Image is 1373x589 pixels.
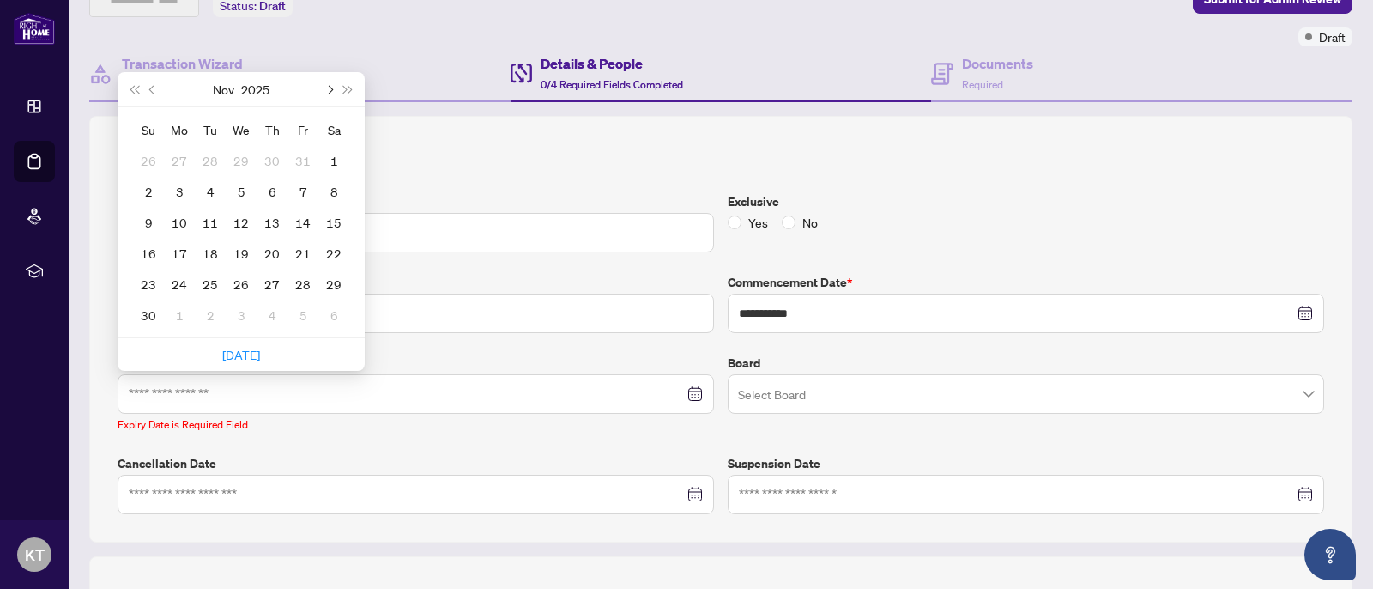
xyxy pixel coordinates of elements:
div: 17 [169,243,190,264]
label: Expiry Date [118,354,714,373]
div: 26 [138,150,159,171]
label: Cancellation Date [118,454,714,473]
div: 8 [324,181,344,202]
span: No [795,213,825,232]
td: 2025-11-30 [133,300,164,331]
td: 2025-11-24 [164,269,195,300]
span: Draft [1319,27,1346,46]
th: Tu [195,114,226,145]
span: 0/4 Required Fields Completed [541,78,683,91]
label: Board [728,354,1324,373]
td: 2025-11-01 [318,145,349,176]
label: Listing Price [118,192,714,211]
label: Exclusive [728,192,1324,211]
td: 2025-11-19 [226,238,257,269]
div: 12 [231,212,251,233]
div: 25 [200,274,221,294]
div: 27 [169,150,190,171]
td: 2025-10-27 [164,145,195,176]
td: 2025-11-21 [287,238,318,269]
button: Choose a year [241,72,269,106]
img: logo [14,13,55,45]
div: 3 [169,181,190,202]
span: Expiry Date is Required Field [118,418,248,431]
span: Yes [741,213,775,232]
td: 2025-11-13 [257,207,287,238]
td: 2025-11-14 [287,207,318,238]
td: 2025-10-30 [257,145,287,176]
td: 2025-12-02 [195,300,226,331]
td: 2025-11-28 [287,269,318,300]
div: 2 [138,181,159,202]
div: 14 [293,212,313,233]
div: 21 [293,243,313,264]
div: 3 [231,305,251,325]
td: 2025-11-29 [318,269,349,300]
td: 2025-12-04 [257,300,287,331]
div: 16 [138,243,159,264]
div: 6 [324,305,344,325]
th: Sa [318,114,349,145]
span: KT [25,543,45,567]
div: 2 [200,305,221,325]
div: 15 [324,212,344,233]
div: 22 [324,243,344,264]
td: 2025-12-03 [226,300,257,331]
div: 18 [200,243,221,264]
button: Next month (PageDown) [319,72,338,106]
td: 2025-11-08 [318,176,349,207]
h4: Transaction Wizard [122,53,243,74]
td: 2025-12-06 [318,300,349,331]
td: 2025-11-06 [257,176,287,207]
div: 30 [262,150,282,171]
div: 28 [293,274,313,294]
td: 2025-11-26 [226,269,257,300]
div: 1 [324,150,344,171]
td: 2025-11-11 [195,207,226,238]
td: 2025-11-09 [133,207,164,238]
button: Previous month (PageUp) [143,72,162,106]
div: 9 [138,212,159,233]
button: Next year (Control + right) [339,72,358,106]
td: 2025-11-03 [164,176,195,207]
div: 10 [169,212,190,233]
td: 2025-12-01 [164,300,195,331]
td: 2025-11-02 [133,176,164,207]
th: Th [257,114,287,145]
td: 2025-11-12 [226,207,257,238]
td: 2025-11-27 [257,269,287,300]
label: Commencement Date [728,273,1324,292]
h2: Trade Details [118,144,1324,172]
div: 28 [200,150,221,171]
div: 19 [231,243,251,264]
div: 5 [231,181,251,202]
label: Unit/Lot Number [118,273,714,292]
div: 26 [231,274,251,294]
th: Su [133,114,164,145]
div: 1 [169,305,190,325]
div: 30 [138,305,159,325]
td: 2025-11-07 [287,176,318,207]
td: 2025-11-25 [195,269,226,300]
a: [DATE] [222,347,260,362]
td: 2025-10-26 [133,145,164,176]
td: 2025-11-04 [195,176,226,207]
td: 2025-11-20 [257,238,287,269]
div: 29 [324,274,344,294]
td: 2025-11-10 [164,207,195,238]
span: Required [962,78,1003,91]
div: 5 [293,305,313,325]
th: Mo [164,114,195,145]
div: 13 [262,212,282,233]
td: 2025-11-15 [318,207,349,238]
td: 2025-11-05 [226,176,257,207]
div: 29 [231,150,251,171]
div: 27 [262,274,282,294]
td: 2025-11-16 [133,238,164,269]
td: 2025-11-23 [133,269,164,300]
th: We [226,114,257,145]
div: 23 [138,274,159,294]
h4: Details & People [541,53,683,74]
td: 2025-12-05 [287,300,318,331]
h4: Documents [962,53,1033,74]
